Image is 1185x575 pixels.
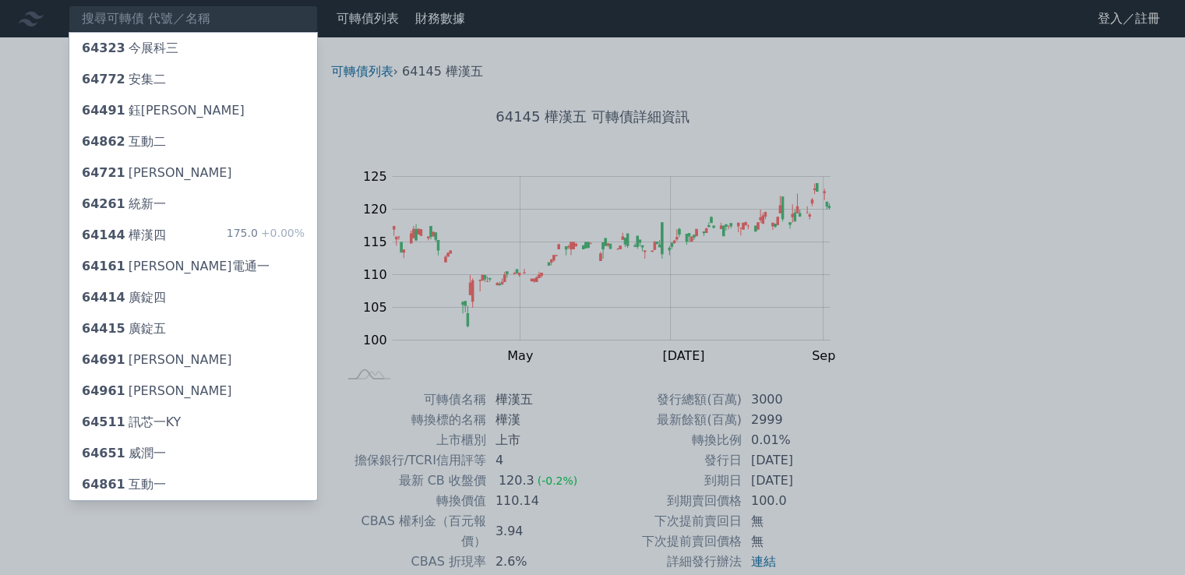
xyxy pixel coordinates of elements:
span: 64691 [82,352,125,367]
a: 64721[PERSON_NAME] [69,157,317,189]
a: 64511訊芯一KY [69,407,317,438]
span: 64961 [82,383,125,398]
span: 64414 [82,290,125,305]
div: 互動二 [82,132,166,151]
span: 64721 [82,165,125,180]
span: 64772 [82,72,125,86]
div: 統新一 [82,195,166,213]
a: 64323今展科三 [69,33,317,64]
div: [PERSON_NAME]電通一 [82,257,270,276]
div: 175.0 [227,226,305,245]
div: 樺漢四 [82,226,166,245]
a: 64415廣錠五 [69,313,317,344]
a: 64144樺漢四 175.0+0.00% [69,220,317,251]
a: 64961[PERSON_NAME] [69,376,317,407]
span: 64415 [82,321,125,336]
span: 64323 [82,41,125,55]
a: 64491鈺[PERSON_NAME] [69,95,317,126]
div: 安集二 [82,70,166,89]
a: 64691[PERSON_NAME] [69,344,317,376]
div: 廣錠五 [82,319,166,338]
div: [PERSON_NAME] [82,351,232,369]
a: 64862互動二 [69,126,317,157]
span: 64862 [82,134,125,149]
span: 64161 [82,259,125,273]
span: 64651 [82,446,125,460]
span: 64861 [82,477,125,492]
div: [PERSON_NAME] [82,164,232,182]
a: 64161[PERSON_NAME]電通一 [69,251,317,282]
a: 64772安集二 [69,64,317,95]
div: 威潤一 [82,444,166,463]
div: 互動一 [82,475,166,494]
a: 64261統新一 [69,189,317,220]
span: +0.00% [258,227,305,239]
a: 64414廣錠四 [69,282,317,313]
div: 訊芯一KY [82,413,181,432]
a: 64861互動一 [69,469,317,500]
div: 廣錠四 [82,288,166,307]
span: 64511 [82,414,125,429]
span: 64144 [82,228,125,242]
div: 鈺[PERSON_NAME] [82,101,245,120]
div: [PERSON_NAME] [82,382,232,400]
a: 64651威潤一 [69,438,317,469]
span: 64491 [82,103,125,118]
span: 64261 [82,196,125,211]
div: 今展科三 [82,39,178,58]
